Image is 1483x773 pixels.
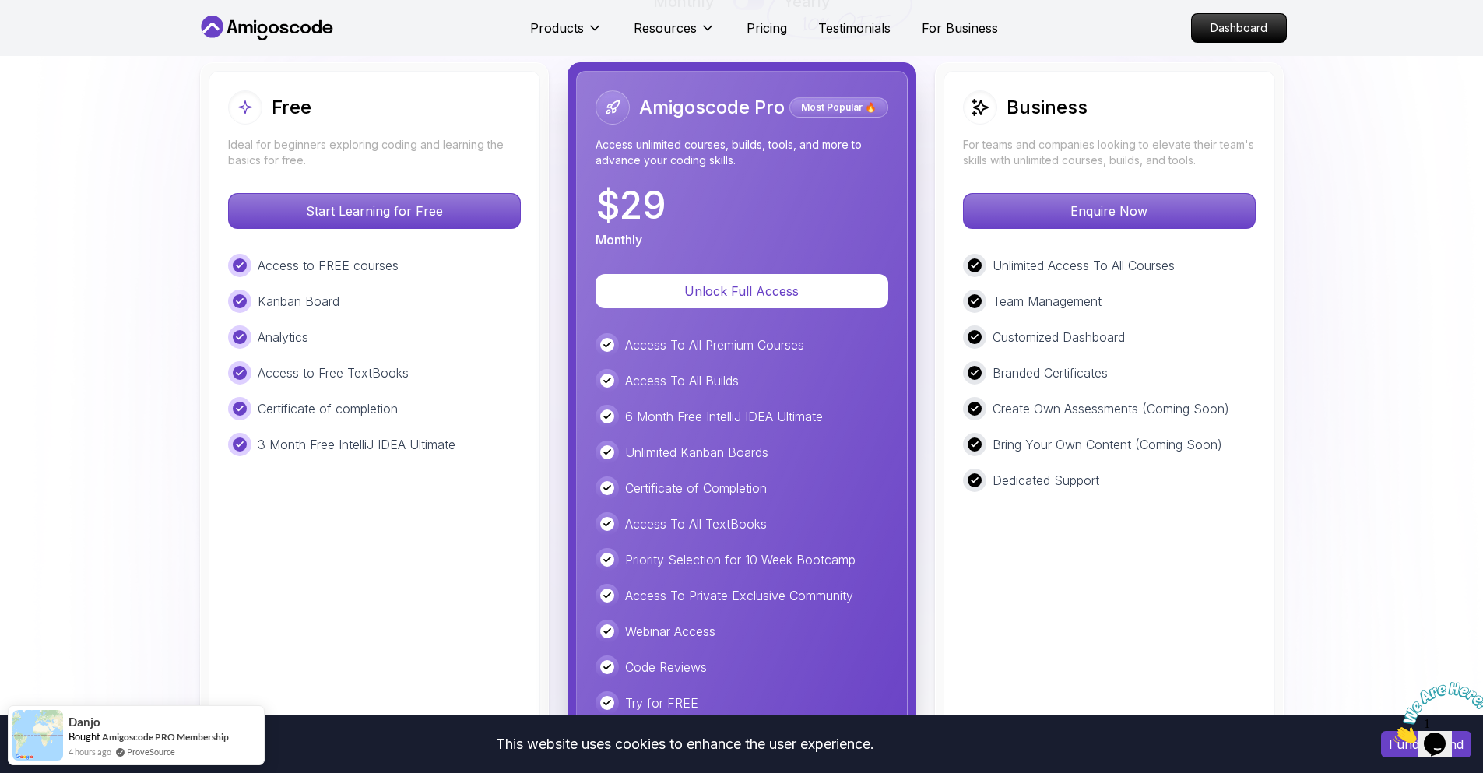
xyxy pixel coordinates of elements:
[993,256,1175,275] p: Unlimited Access To All Courses
[530,19,584,37] p: Products
[258,364,409,382] p: Access to Free TextBooks
[1007,95,1088,120] h2: Business
[625,443,768,462] p: Unlimited Kanban Boards
[1191,13,1287,43] a: Dashboard
[272,95,311,120] h2: Free
[229,194,520,228] p: Start Learning for Free
[596,283,888,299] a: Unlock Full Access
[993,328,1125,346] p: Customized Dashboard
[963,137,1256,168] p: For teams and companies looking to elevate their team's skills with unlimited courses, builds, an...
[258,292,339,311] p: Kanban Board
[12,710,63,761] img: provesource social proof notification image
[993,364,1108,382] p: Branded Certificates
[228,137,521,168] p: Ideal for beginners exploring coding and learning the basics for free.
[634,19,715,50] button: Resources
[625,550,856,569] p: Priority Selection for 10 Week Bootcamp
[625,658,707,676] p: Code Reviews
[625,371,739,390] p: Access To All Builds
[818,19,891,37] a: Testimonials
[6,6,103,68] img: Chat attention grabber
[625,336,804,354] p: Access To All Premium Courses
[792,100,886,115] p: Most Popular 🔥
[964,194,1255,228] p: Enquire Now
[625,407,823,426] p: 6 Month Free IntelliJ IDEA Ultimate
[993,399,1229,418] p: Create Own Assessments (Coming Soon)
[228,193,521,229] button: Start Learning for Free
[258,435,455,454] p: 3 Month Free IntelliJ IDEA Ultimate
[614,282,870,300] p: Unlock Full Access
[69,715,100,729] span: Danjo
[258,328,308,346] p: Analytics
[1386,676,1483,750] iframe: chat widget
[12,727,1358,761] div: This website uses cookies to enhance the user experience.
[258,256,399,275] p: Access to FREE courses
[993,292,1102,311] p: Team Management
[6,6,12,19] span: 1
[634,19,697,37] p: Resources
[127,745,175,758] a: ProveSource
[596,137,888,168] p: Access unlimited courses, builds, tools, and more to advance your coding skills.
[625,694,698,712] p: Try for FREE
[69,730,100,743] span: Bought
[258,399,398,418] p: Certificate of completion
[530,19,603,50] button: Products
[625,586,853,605] p: Access To Private Exclusive Community
[993,435,1222,454] p: Bring Your Own Content (Coming Soon)
[747,19,787,37] a: Pricing
[625,479,767,497] p: Certificate of Completion
[639,95,785,120] h2: Amigoscode Pro
[625,622,715,641] p: Webinar Access
[993,471,1099,490] p: Dedicated Support
[596,274,888,308] button: Unlock Full Access
[228,203,521,219] a: Start Learning for Free
[69,745,111,758] span: 4 hours ago
[963,193,1256,229] button: Enquire Now
[1381,731,1471,757] button: Accept cookies
[1192,14,1286,42] p: Dashboard
[596,230,642,249] p: Monthly
[596,187,666,224] p: $ 29
[963,203,1256,219] a: Enquire Now
[102,731,229,743] a: Amigoscode PRO Membership
[625,515,767,533] p: Access To All TextBooks
[922,19,998,37] a: For Business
